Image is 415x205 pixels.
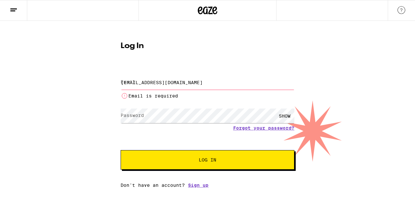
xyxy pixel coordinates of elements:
label: Email [121,79,135,84]
div: SHOW [275,109,294,123]
span: Hi. Need any help? [4,5,47,10]
input: Email [121,75,294,90]
div: Don't have an account? [121,183,294,188]
span: Log In [199,158,216,162]
a: Sign up [188,183,208,188]
a: Forgot your password? [233,125,294,131]
li: Email is required [121,92,294,100]
label: Password [121,113,144,118]
h1: Log In [121,42,294,50]
button: Log In [121,150,294,170]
